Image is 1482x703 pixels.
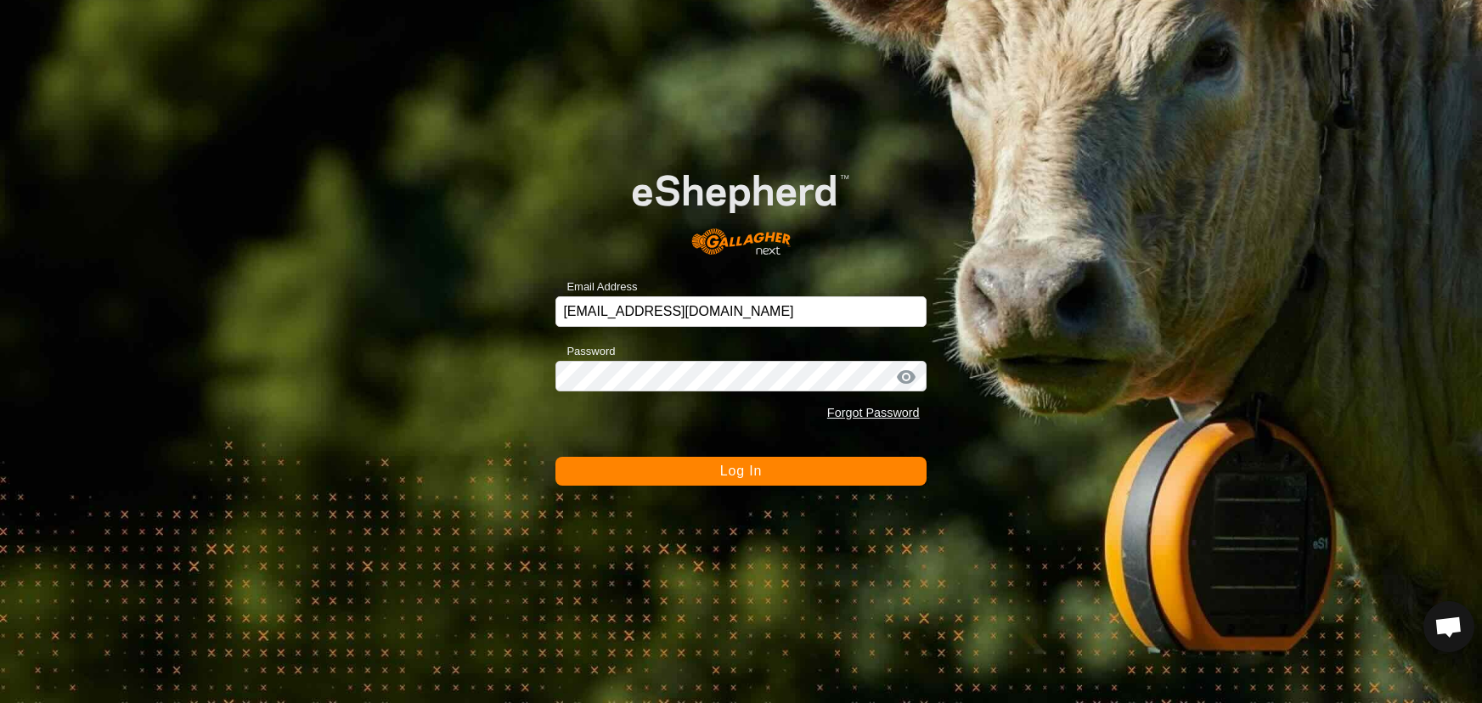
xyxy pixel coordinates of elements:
input: Email Address [555,296,926,327]
span: Log In [720,464,762,478]
button: Log In [555,457,926,486]
a: Forgot Password [827,406,920,419]
label: Password [555,343,615,360]
div: Open chat [1423,601,1474,652]
label: Email Address [555,278,637,295]
img: E-shepherd Logo [593,143,889,270]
